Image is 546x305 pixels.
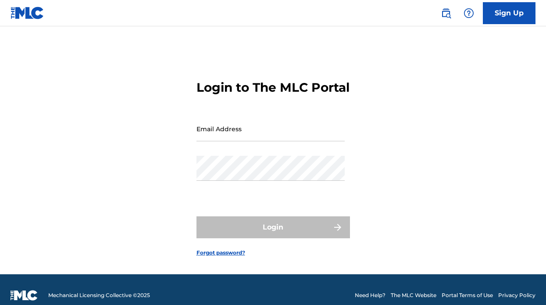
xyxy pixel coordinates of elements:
img: help [464,8,474,18]
img: MLC Logo [11,7,44,19]
a: The MLC Website [391,291,436,299]
img: search [441,8,451,18]
a: Public Search [437,4,455,22]
a: Forgot password? [196,249,245,257]
a: Portal Terms of Use [442,291,493,299]
a: Need Help? [355,291,385,299]
a: Sign Up [483,2,535,24]
span: Mechanical Licensing Collective © 2025 [48,291,150,299]
a: Privacy Policy [498,291,535,299]
div: Help [460,4,478,22]
h3: Login to The MLC Portal [196,80,350,95]
img: logo [11,290,38,301]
